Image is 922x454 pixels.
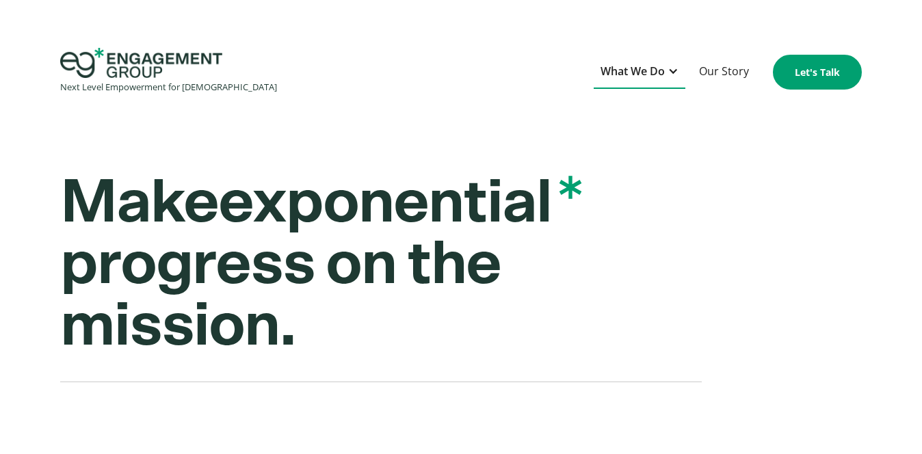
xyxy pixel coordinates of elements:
a: Let's Talk [773,55,862,90]
span: exponential [218,172,581,234]
a: Our Story [692,55,756,89]
strong: Make progress on the mission. [60,172,581,357]
img: Engagement Group Logo Icon [60,48,222,78]
div: Next Level Empowerment for [DEMOGRAPHIC_DATA] [60,78,277,96]
a: home [60,48,277,96]
div: What We Do [601,62,665,81]
div: What We Do [594,55,685,89]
